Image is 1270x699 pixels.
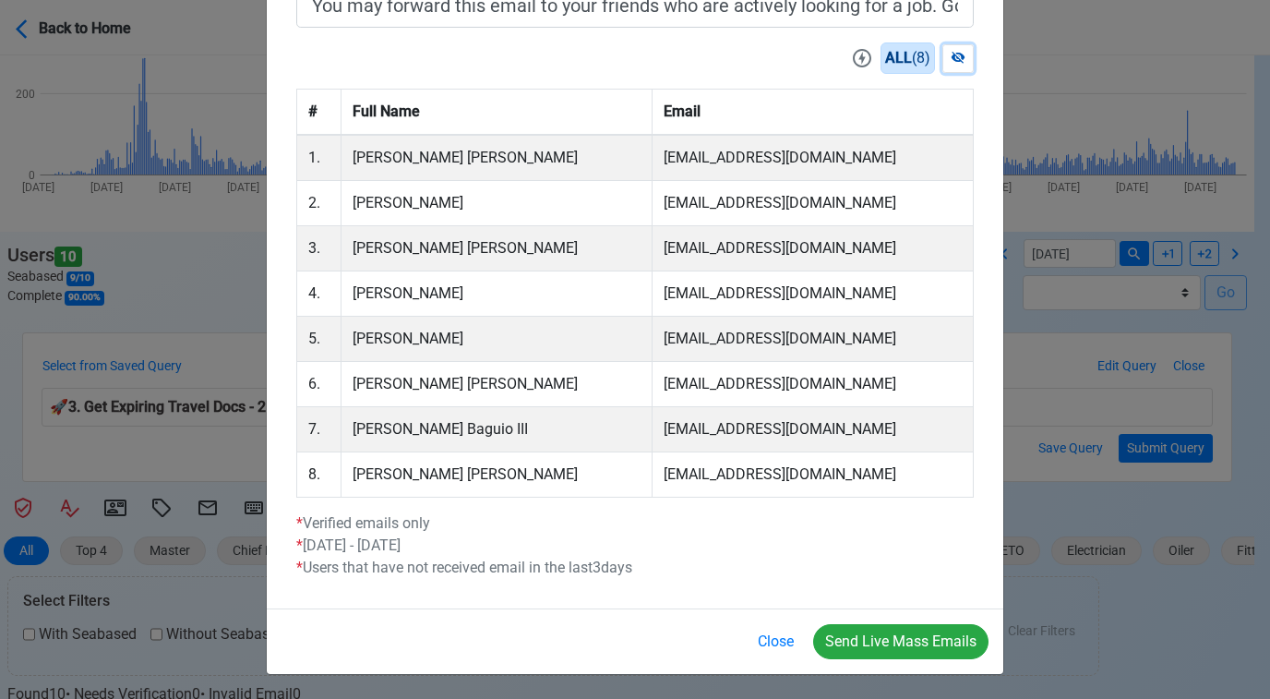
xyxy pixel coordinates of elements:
td: 8 . [297,452,341,498]
td: [PERSON_NAME] [PERSON_NAME] [341,135,653,181]
button: Send Live Mass Emails [813,624,988,659]
td: [EMAIL_ADDRESS][DOMAIN_NAME] [653,317,974,362]
p: Users that have not received email in the last 3 days [296,557,974,579]
th: Email [653,90,974,136]
td: [EMAIL_ADDRESS][DOMAIN_NAME] [653,407,974,452]
td: 4 . [297,271,341,317]
td: [PERSON_NAME] [341,317,653,362]
td: 6 . [297,362,341,407]
td: [EMAIL_ADDRESS][DOMAIN_NAME] [653,271,974,317]
span: ( 8 ) [881,42,935,74]
td: 5 . [297,317,341,362]
td: 2 . [297,181,341,226]
p: [DATE] - [DATE] [296,535,974,557]
td: [PERSON_NAME] [PERSON_NAME] [341,452,653,498]
p: Verified emails only [296,512,974,535]
td: [PERSON_NAME] [341,181,653,226]
td: [EMAIL_ADDRESS][DOMAIN_NAME] [653,362,974,407]
b: ALL [885,49,912,66]
th: # [297,90,341,136]
td: 7 . [297,407,341,452]
td: [PERSON_NAME] [PERSON_NAME] [341,362,653,407]
td: [EMAIL_ADDRESS][DOMAIN_NAME] [653,135,974,181]
td: [PERSON_NAME] Baguio III [341,407,653,452]
td: [EMAIL_ADDRESS][DOMAIN_NAME] [653,226,974,271]
td: [EMAIL_ADDRESS][DOMAIN_NAME] [653,181,974,226]
td: [PERSON_NAME] [PERSON_NAME] [341,226,653,271]
td: [EMAIL_ADDRESS][DOMAIN_NAME] [653,452,974,498]
td: 1 . [297,135,341,181]
td: 3 . [297,226,341,271]
td: [PERSON_NAME] [341,271,653,317]
th: Full Name [341,90,653,136]
button: Close [746,624,806,659]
